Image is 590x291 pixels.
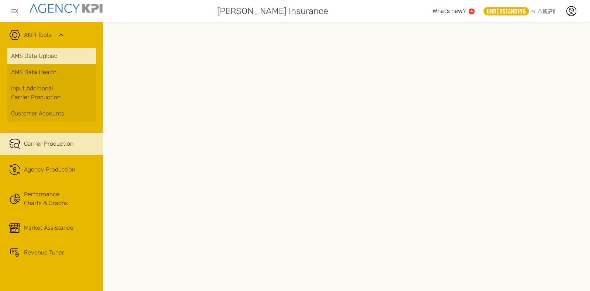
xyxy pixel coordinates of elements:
[7,48,96,64] a: AMS Data Upload
[24,139,73,148] span: Carrier Production
[11,68,56,77] span: AMS Data Health
[433,7,466,14] span: What’s new?
[24,224,73,232] span: Market Assistance
[24,31,51,39] a: AKPI Tools
[11,109,92,118] div: Customer Accounts
[7,105,96,122] a: Customer Accounts
[217,4,328,18] span: [PERSON_NAME] Insurance
[469,8,475,14] a: 4
[24,165,75,174] span: Agency Production
[29,4,103,13] img: agencykpi-logo-550x69-2d9e3fa8.png
[471,9,473,13] text: 4
[24,248,64,257] span: Revenue Tuner
[7,80,96,105] a: Input AdditionalCarrier Production
[7,64,96,80] a: AMS Data Health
